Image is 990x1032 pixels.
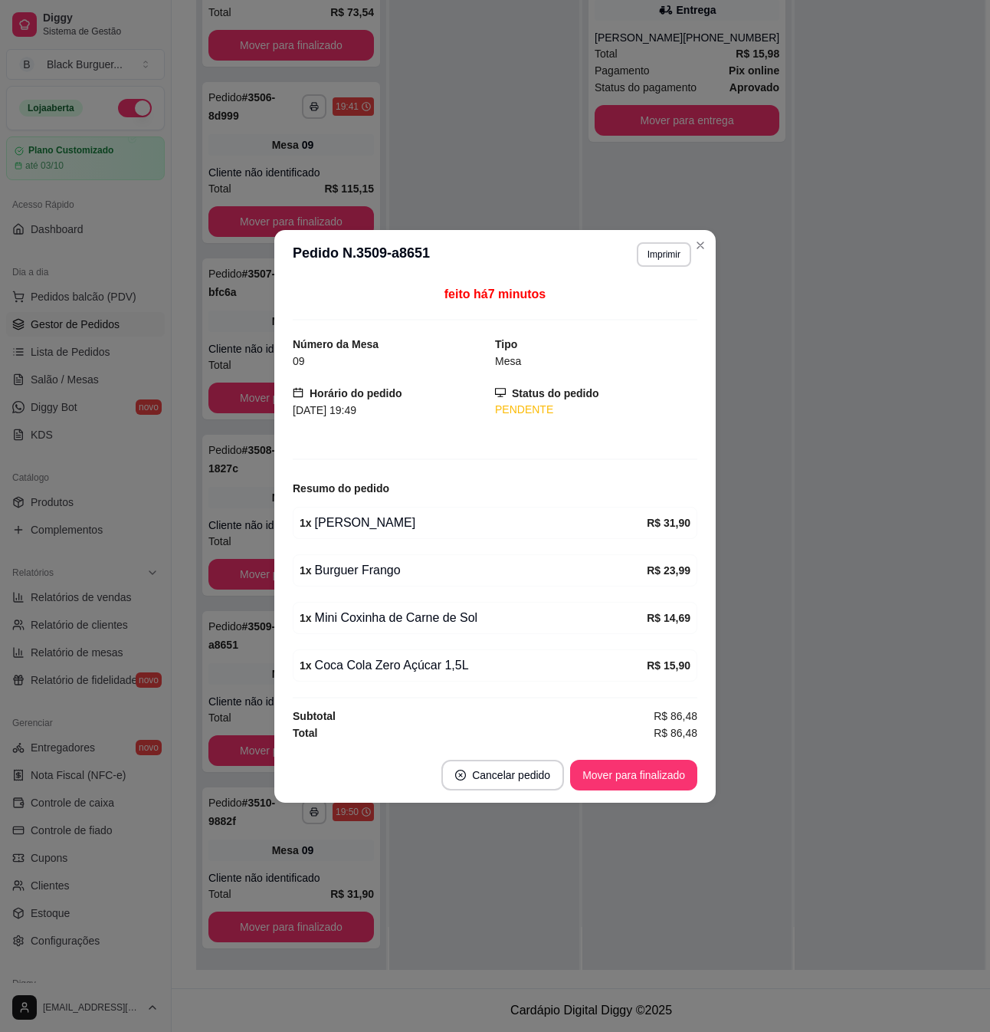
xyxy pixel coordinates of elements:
strong: R$ 15,90 [647,659,690,672]
span: R$ 86,48 [654,708,697,725]
strong: 1 x [300,564,312,577]
span: desktop [495,387,506,398]
button: close-circleCancelar pedido [441,760,564,790]
span: close-circle [455,770,466,781]
strong: Resumo do pedido [293,482,389,495]
div: Mini Coxinha de Carne de Sol [300,609,647,627]
span: [DATE] 19:49 [293,404,356,416]
strong: Subtotal [293,710,336,722]
button: Mover para finalizado [570,760,697,790]
strong: Número da Mesa [293,338,379,350]
div: Coca Cola Zero Açúcar 1,5L [300,656,647,675]
strong: Tipo [495,338,517,350]
span: R$ 86,48 [654,725,697,741]
span: feito há 7 minutos [444,288,546,301]
strong: 1 x [300,517,312,529]
div: Burguer Frango [300,561,647,580]
strong: 1 x [300,612,312,624]
div: PENDENTE [495,402,697,418]
strong: Horário do pedido [310,387,402,399]
strong: 1 x [300,659,312,672]
strong: Status do pedido [512,387,599,399]
strong: Total [293,727,317,739]
strong: R$ 23,99 [647,564,690,577]
span: Mesa [495,355,521,367]
strong: R$ 14,69 [647,612,690,624]
span: 09 [293,355,305,367]
button: Close [688,233,713,258]
strong: R$ 31,90 [647,517,690,529]
div: [PERSON_NAME] [300,514,647,532]
button: Imprimir [637,242,691,267]
h3: Pedido N. 3509-a8651 [293,242,430,267]
span: calendar [293,387,303,398]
